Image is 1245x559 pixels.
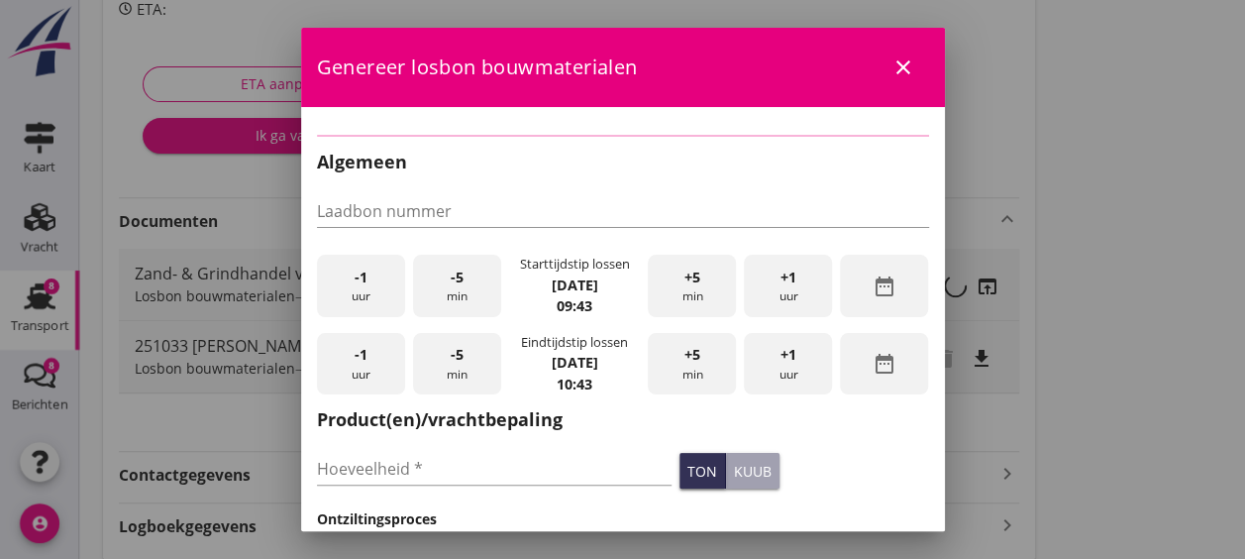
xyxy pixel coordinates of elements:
[451,267,464,288] span: -5
[873,275,896,298] i: date_range
[317,406,929,433] h2: Product(en)/vrachtbepaling
[873,352,896,376] i: date_range
[519,255,629,274] div: Starttijdstip lossen
[648,255,736,317] div: min
[734,461,772,482] div: kuub
[726,453,779,489] button: kuub
[679,453,726,489] button: ton
[355,344,367,366] span: -1
[551,276,597,294] strong: [DATE]
[684,344,700,366] span: +5
[317,508,929,529] h3: Ontziltingsproces
[648,333,736,395] div: min
[413,333,501,395] div: min
[780,267,796,288] span: +1
[684,267,700,288] span: +5
[301,28,945,107] div: Genereer losbon bouwmaterialen
[317,149,929,175] h2: Algemeen
[687,461,717,482] div: ton
[355,267,367,288] span: -1
[744,333,832,395] div: uur
[317,255,405,317] div: uur
[317,333,405,395] div: uur
[451,344,464,366] span: -5
[891,56,915,79] i: close
[780,344,796,366] span: +1
[557,375,592,393] strong: 10:43
[551,353,597,372] strong: [DATE]
[557,296,592,315] strong: 09:43
[317,195,929,227] input: Laadbon nummer
[413,255,501,317] div: min
[317,453,673,485] input: Hoeveelheid *
[744,255,832,317] div: uur
[521,333,628,352] div: Eindtijdstip lossen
